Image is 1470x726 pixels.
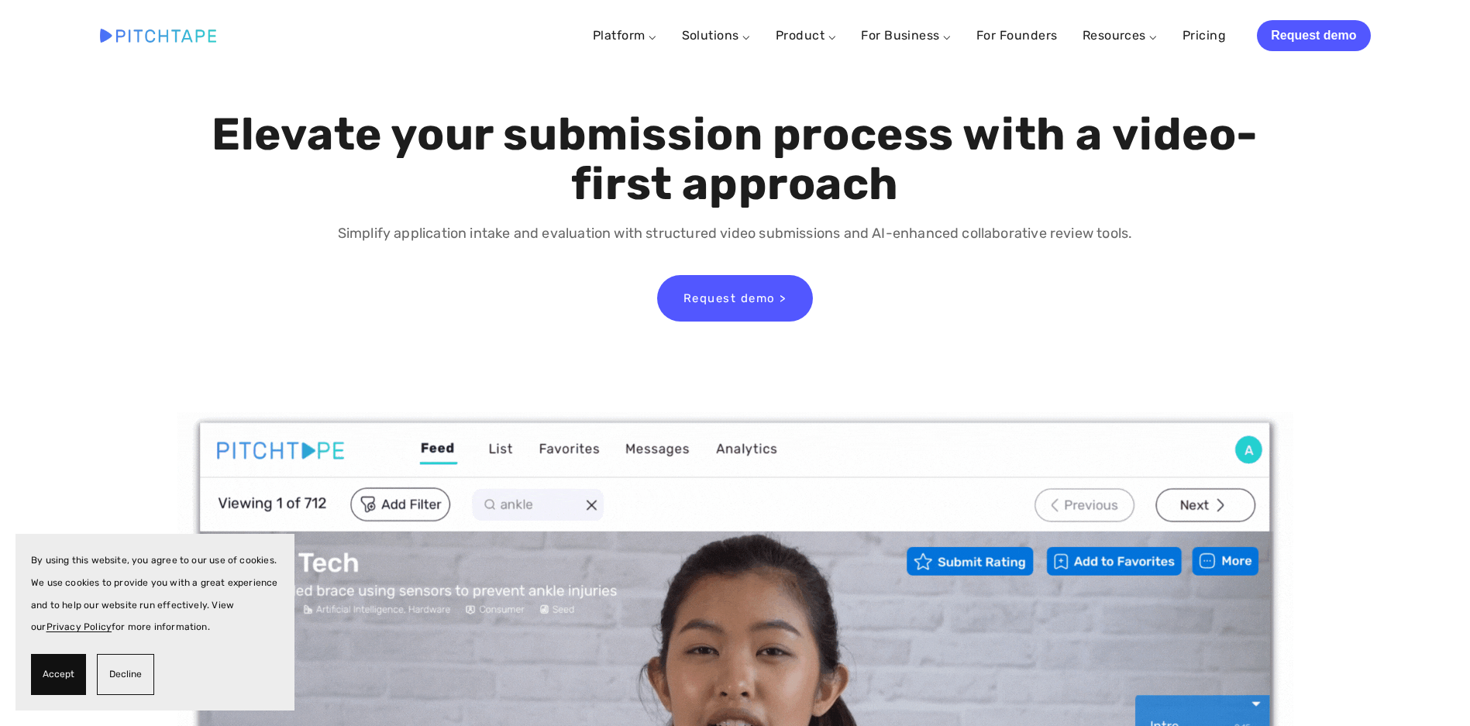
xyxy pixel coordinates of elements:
a: For Business ⌵ [861,28,952,43]
h1: Elevate your submission process with a video-first approach [208,110,1262,209]
span: Accept [43,663,74,686]
img: Pitchtape | Video Submission Management Software [100,29,216,42]
a: Privacy Policy [46,621,112,632]
a: Pricing [1183,22,1226,50]
button: Accept [31,654,86,695]
a: Resources ⌵ [1083,28,1158,43]
p: Simplify application intake and evaluation with structured video submissions and AI-enhanced coll... [208,222,1262,245]
a: Request demo > [657,275,813,322]
section: Cookie banner [15,534,294,711]
span: Decline [109,663,142,686]
a: For Founders [976,22,1058,50]
a: Product ⌵ [776,28,836,43]
a: Solutions ⌵ [682,28,751,43]
iframe: Chat Widget [1393,652,1470,726]
a: Request demo [1257,20,1370,51]
a: Platform ⌵ [593,28,657,43]
button: Decline [97,654,154,695]
p: By using this website, you agree to our use of cookies. We use cookies to provide you with a grea... [31,549,279,638]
